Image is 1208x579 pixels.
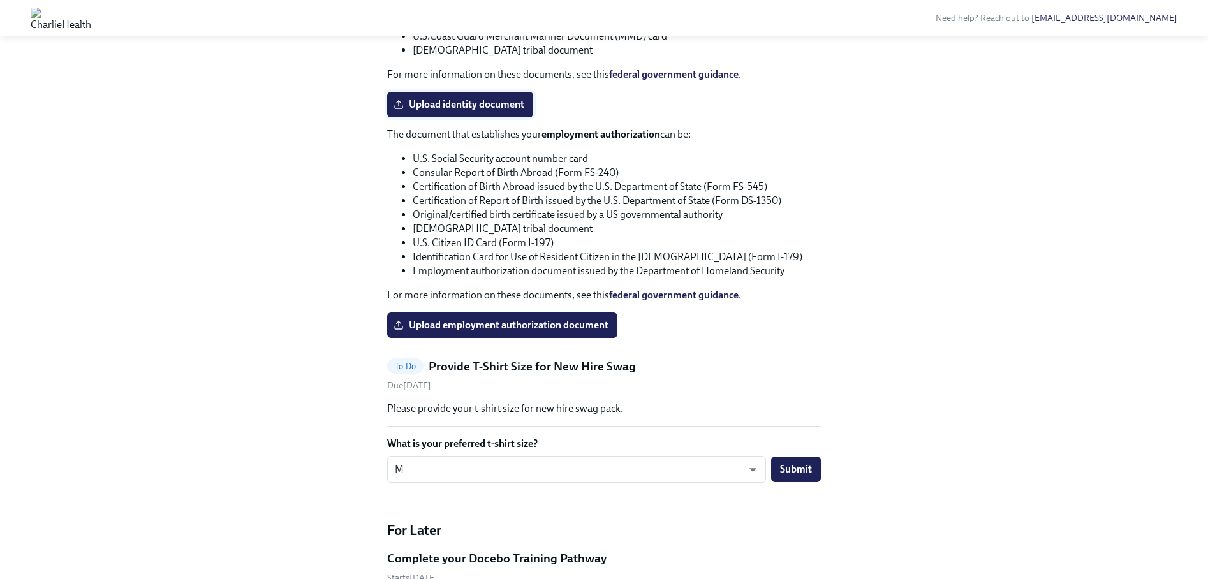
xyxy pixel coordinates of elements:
span: Need help? Reach out to [936,13,1177,24]
strong: employment authorization [541,128,660,140]
a: federal government guidance [609,289,739,301]
p: For more information on these documents, see this . [387,288,821,302]
li: Certification of Report of Birth issued by the U.S. Department of State (Form DS-1350) [413,194,821,208]
button: Submit [771,457,821,482]
a: federal government guidance [609,68,739,80]
li: Employment authorization document issued by the Department of Homeland Security [413,264,821,278]
li: Identification Card for Use of Resident Citizen in the [DEMOGRAPHIC_DATA] (Form I-179) [413,250,821,264]
div: M [387,456,766,483]
p: The document that establishes your can be: [387,128,821,142]
span: Submit [780,463,812,476]
li: Original/certified birth certificate issued by a US governmental authority [413,208,821,222]
li: U.S. Citizen ID Card (Form I-197) [413,236,821,250]
span: To Do [387,362,424,371]
li: Consular Report of Birth Abroad (Form FS-240) [413,166,821,180]
li: [DEMOGRAPHIC_DATA] tribal document [413,222,821,236]
p: For more information on these documents, see this . [387,68,821,82]
li: [DEMOGRAPHIC_DATA] tribal document [413,43,821,57]
label: Upload identity document [387,92,533,117]
label: What is your preferred t-shirt size? [387,437,821,451]
li: U.S.Coast Guard Merchant Mariner Document (MMD) card [413,29,821,43]
a: To DoProvide T-Shirt Size for New Hire SwagDue[DATE] [387,358,821,392]
li: U.S. Social Security account number card [413,152,821,166]
img: CharlieHealth [31,8,91,28]
p: Please provide your t-shirt size for new hire swag pack. [387,402,821,416]
span: Upload employment authorization document [396,319,608,332]
label: Upload employment authorization document [387,312,617,338]
span: Friday, August 22nd 2025, 10:00 am [387,380,431,391]
h4: For Later [387,521,821,540]
span: Upload identity document [396,98,524,111]
li: Certification of Birth Abroad issued by the U.S. Department of State (Form FS-545) [413,180,821,194]
a: [EMAIL_ADDRESS][DOMAIN_NAME] [1031,13,1177,24]
h5: Complete your Docebo Training Pathway [387,550,607,567]
h5: Provide T-Shirt Size for New Hire Swag [429,358,636,375]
